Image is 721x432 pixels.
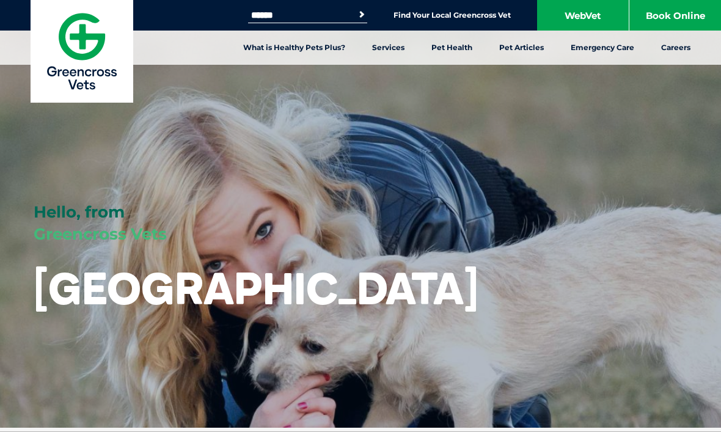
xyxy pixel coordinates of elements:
span: Greencross Vets [34,224,167,244]
a: Pet Articles [486,31,557,65]
a: Careers [648,31,704,65]
a: Services [359,31,418,65]
h1: [GEOGRAPHIC_DATA] [34,264,478,312]
a: Find Your Local Greencross Vet [393,10,511,20]
a: What is Healthy Pets Plus? [230,31,359,65]
span: Hello, from [34,202,125,222]
a: Pet Health [418,31,486,65]
a: Emergency Care [557,31,648,65]
button: Search [356,9,368,21]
